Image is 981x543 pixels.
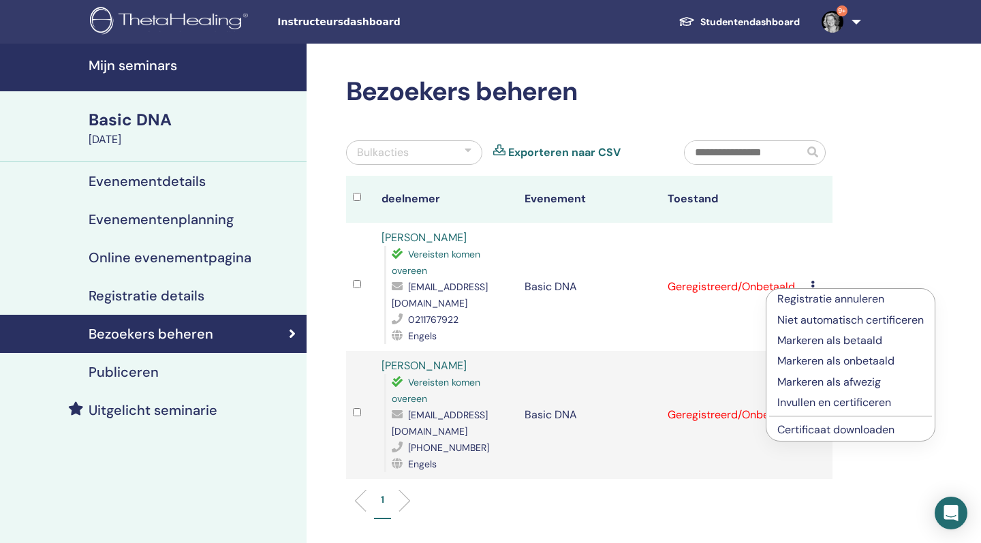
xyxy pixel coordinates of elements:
[89,326,213,342] h4: Bezoekers beheren
[777,353,924,369] p: Markeren als onbetaald
[777,291,924,307] p: Registratie annuleren
[518,351,661,479] td: Basic DNA
[777,312,924,328] p: Niet automatisch certificeren
[837,5,847,16] span: 9+
[89,249,251,266] h4: Online evenementpagina
[381,230,467,245] a: [PERSON_NAME]
[777,394,924,411] p: Invullen en certificeren
[508,144,621,161] a: Exporteren naar CSV
[90,7,253,37] img: logo.png
[392,376,480,405] span: Vereisten komen overeen
[89,131,298,148] div: [DATE]
[408,441,489,454] span: [PHONE_NUMBER]
[89,211,234,228] h4: Evenementenplanning
[357,144,409,161] div: Bulkacties
[375,176,518,223] th: deelnemer
[668,10,811,35] a: Studentendashboard
[89,57,298,74] h4: Mijn seminars
[89,108,298,131] div: Basic DNA
[80,108,307,148] a: Basic DNA[DATE]
[777,422,894,437] a: Certificaat downloaden
[408,458,437,470] span: Engels
[381,358,467,373] a: [PERSON_NAME]
[381,493,384,507] p: 1
[392,248,480,277] span: Vereisten komen overeen
[89,173,206,189] h4: Evenementdetails
[679,16,695,27] img: graduation-cap-white.svg
[89,402,217,418] h4: Uitgelicht seminarie
[89,288,204,304] h4: Registratie details
[89,364,159,380] h4: Publiceren
[408,330,437,342] span: Engels
[392,409,488,437] span: [EMAIL_ADDRESS][DOMAIN_NAME]
[777,374,924,390] p: Markeren als afwezig
[777,332,924,349] p: Markeren als betaald
[935,497,967,529] div: Open Intercom Messenger
[822,11,843,33] img: default.jpg
[518,223,661,351] td: Basic DNA
[277,15,482,29] span: Instructeursdashboard
[392,281,488,309] span: [EMAIL_ADDRESS][DOMAIN_NAME]
[346,76,832,108] h2: Bezoekers beheren
[661,176,804,223] th: Toestand
[518,176,661,223] th: Evenement
[408,313,458,326] span: 0211767922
